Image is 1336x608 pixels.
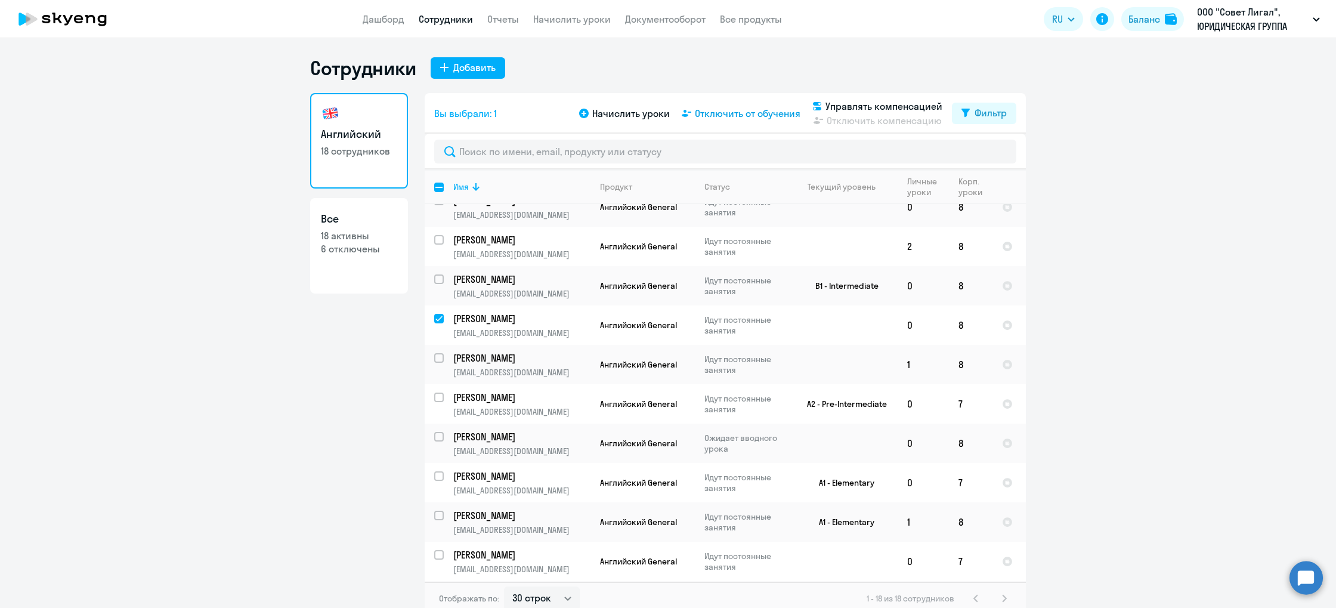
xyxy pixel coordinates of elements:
a: Все18 активны6 отключены [310,198,408,294]
p: Идут постоянные занятия [704,472,786,493]
td: 0 [898,424,949,463]
span: Английский General [600,202,677,212]
span: Английский General [600,438,677,449]
td: 8 [949,502,992,542]
img: balance [1165,13,1177,25]
span: Английский General [600,477,677,488]
p: 18 сотрудников [321,144,397,158]
p: [PERSON_NAME] [453,470,588,483]
td: 0 [898,305,949,345]
td: 8 [949,266,992,305]
td: 0 [898,187,949,227]
div: Баланс [1128,12,1160,26]
a: [PERSON_NAME] [453,548,590,561]
p: Идут постоянные занятия [704,511,786,533]
p: Ожидает вводного урока [704,433,786,454]
a: [PERSON_NAME] [453,509,590,522]
span: Английский General [600,241,677,252]
p: [PERSON_NAME] [453,312,588,325]
span: Вы выбрали: 1 [434,106,497,121]
p: Идут постоянные занятия [704,393,786,415]
p: [EMAIL_ADDRESS][DOMAIN_NAME] [453,328,590,338]
p: [EMAIL_ADDRESS][DOMAIN_NAME] [453,406,590,417]
p: [EMAIL_ADDRESS][DOMAIN_NAME] [453,564,590,575]
div: Имя [453,181,469,192]
p: [EMAIL_ADDRESS][DOMAIN_NAME] [453,367,590,378]
span: Английский General [600,399,677,409]
div: Корп. уроки [958,176,984,197]
input: Поиск по имени, email, продукту или статусу [434,140,1016,163]
div: Имя [453,181,590,192]
td: 1 [898,502,949,542]
a: [PERSON_NAME] [453,430,590,443]
button: ООО "Совет Лигал", ЮРИДИЧЕСКАЯ ГРУППА СОВЕТ, ООО [1191,5,1326,33]
p: Идут постоянные занятия [704,236,786,257]
td: 0 [898,266,949,305]
p: [PERSON_NAME] [453,273,588,286]
p: [EMAIL_ADDRESS][DOMAIN_NAME] [453,446,590,456]
div: Продукт [600,181,694,192]
p: [PERSON_NAME] [453,430,588,443]
td: 0 [898,384,949,424]
p: 18 активны [321,229,397,242]
span: Управлять компенсацией [825,99,942,113]
p: [EMAIL_ADDRESS][DOMAIN_NAME] [453,209,590,220]
td: A1 - Elementary [787,502,898,542]
a: [PERSON_NAME] [453,470,590,483]
span: Английский General [600,280,677,291]
span: 1 - 18 из 18 сотрудников [867,593,954,604]
div: Личные уроки [907,176,941,197]
p: [PERSON_NAME] [453,391,588,404]
a: Начислить уроки [533,13,611,25]
td: 8 [949,227,992,266]
p: [EMAIL_ADDRESS][DOMAIN_NAME] [453,249,590,260]
a: [PERSON_NAME] [453,351,590,365]
a: Все продукты [720,13,782,25]
td: 8 [949,187,992,227]
a: [PERSON_NAME] [453,273,590,286]
td: A2 - Pre-Intermediate [787,384,898,424]
p: Идут постоянные занятия [704,354,786,375]
td: 8 [949,305,992,345]
p: ООО "Совет Лигал", ЮРИДИЧЕСКАЯ ГРУППА СОВЕТ, ООО [1197,5,1308,33]
span: Английский General [600,517,677,527]
h3: Английский [321,126,397,142]
span: Отображать по: [439,593,499,604]
div: Статус [704,181,786,192]
a: Дашборд [363,13,404,25]
span: Отключить от обучения [695,106,800,121]
div: Статус [704,181,730,192]
button: RU [1044,7,1083,31]
a: Отчеты [487,13,519,25]
div: Фильтр [975,106,1007,120]
p: Идут постоянные занятия [704,314,786,336]
p: [EMAIL_ADDRESS][DOMAIN_NAME] [453,485,590,496]
td: 7 [949,542,992,581]
p: Идут постоянные занятия [704,275,786,297]
td: A1 - Elementary [787,463,898,502]
td: 7 [949,384,992,424]
td: 0 [898,463,949,502]
p: [PERSON_NAME] [453,509,588,522]
p: [PERSON_NAME] [453,548,588,561]
a: [PERSON_NAME] [453,391,590,404]
span: Английский General [600,359,677,370]
div: Корп. уроки [958,176,992,197]
a: Английский18 сотрудников [310,93,408,189]
a: [PERSON_NAME] [453,312,590,325]
button: Фильтр [952,103,1016,124]
div: Текущий уровень [808,181,876,192]
p: [PERSON_NAME] [453,233,588,246]
td: 8 [949,345,992,384]
td: 0 [898,542,949,581]
img: english [321,104,340,123]
td: 7 [949,463,992,502]
td: 8 [949,424,992,463]
p: [EMAIL_ADDRESS][DOMAIN_NAME] [453,524,590,535]
button: Балансbalance [1121,7,1184,31]
p: 6 отключены [321,242,397,255]
p: [PERSON_NAME] [453,351,588,365]
div: Продукт [600,181,632,192]
button: Добавить [431,57,505,79]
